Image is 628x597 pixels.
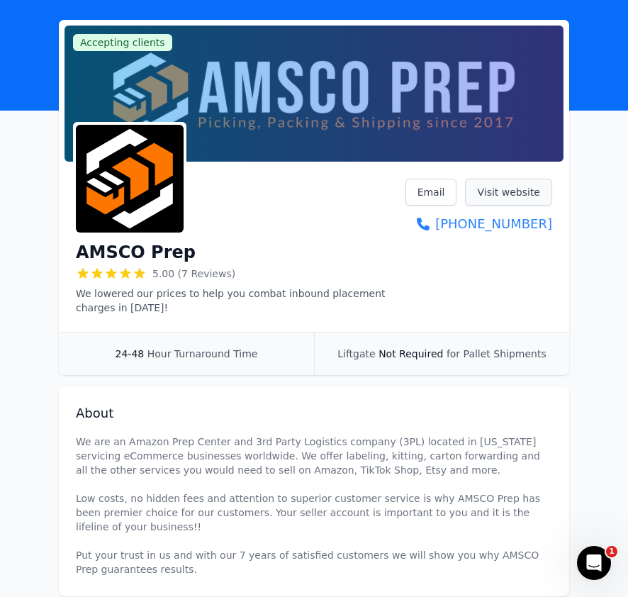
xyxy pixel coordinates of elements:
[405,179,457,206] a: Email
[116,348,145,359] span: 24-48
[405,214,552,234] a: [PHONE_NUMBER]
[606,546,617,557] span: 1
[76,241,196,264] h1: AMSCO Prep
[147,348,258,359] span: Hour Turnaround Time
[379,348,443,359] span: Not Required
[465,179,552,206] a: Visit website
[447,348,546,359] span: for Pallet Shipments
[76,125,184,233] img: AMSCO Prep
[76,403,552,423] h2: About
[337,348,375,359] span: Liftgate
[76,435,552,576] p: We are an Amazon Prep Center and 3rd Party Logistics company (3PL) located in [US_STATE] servicin...
[73,34,172,51] span: Accepting clients
[76,286,405,315] p: We lowered our prices to help you combat inbound placement charges in [DATE]!
[152,267,235,281] span: 5.00 (7 Reviews)
[577,546,611,580] iframe: Intercom live chat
